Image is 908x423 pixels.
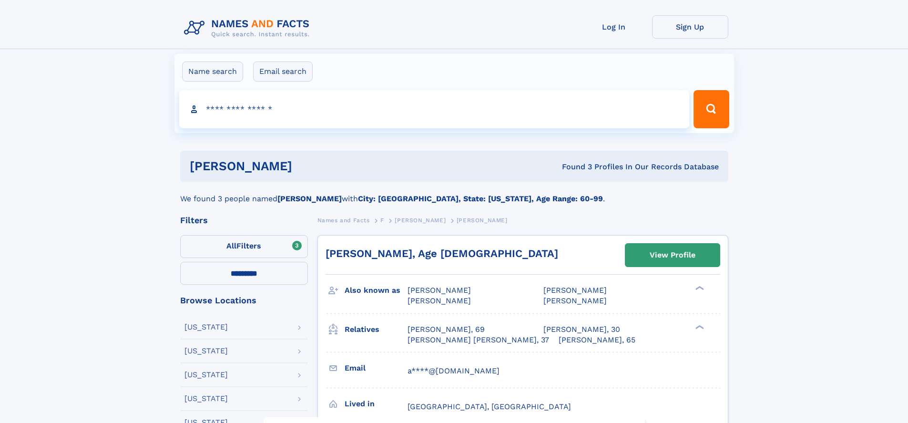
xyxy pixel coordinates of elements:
[317,214,370,226] a: Names and Facts
[395,217,446,224] span: [PERSON_NAME]
[693,324,704,330] div: ❯
[184,371,228,379] div: [US_STATE]
[184,347,228,355] div: [US_STATE]
[543,296,607,305] span: [PERSON_NAME]
[345,282,408,299] h3: Also known as
[652,15,728,39] a: Sign Up
[180,296,308,305] div: Browse Locations
[625,244,720,267] a: View Profile
[693,285,704,291] div: ❯
[543,286,607,295] span: [PERSON_NAME]
[408,335,549,345] a: [PERSON_NAME] [PERSON_NAME], 37
[326,248,558,259] a: [PERSON_NAME], Age [DEMOGRAPHIC_DATA]
[226,241,236,250] span: All
[253,62,313,82] label: Email search
[408,324,485,335] a: [PERSON_NAME], 69
[427,162,719,172] div: Found 3 Profiles In Our Records Database
[543,324,620,335] a: [PERSON_NAME], 30
[345,396,408,412] h3: Lived in
[180,216,308,225] div: Filters
[179,90,690,128] input: search input
[345,321,408,338] h3: Relatives
[184,323,228,331] div: [US_STATE]
[694,90,729,128] button: Search Button
[576,15,652,39] a: Log In
[457,217,508,224] span: [PERSON_NAME]
[184,395,228,402] div: [US_STATE]
[180,235,308,258] label: Filters
[180,182,728,205] div: We found 3 people named with .
[190,160,427,172] h1: [PERSON_NAME]
[395,214,446,226] a: [PERSON_NAME]
[182,62,243,82] label: Name search
[559,335,635,345] a: [PERSON_NAME], 65
[408,286,471,295] span: [PERSON_NAME]
[358,194,603,203] b: City: [GEOGRAPHIC_DATA], State: [US_STATE], Age Range: 60-99
[650,244,695,266] div: View Profile
[380,214,384,226] a: F
[408,296,471,305] span: [PERSON_NAME]
[408,402,571,411] span: [GEOGRAPHIC_DATA], [GEOGRAPHIC_DATA]
[380,217,384,224] span: F
[180,15,317,41] img: Logo Names and Facts
[345,360,408,376] h3: Email
[277,194,342,203] b: [PERSON_NAME]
